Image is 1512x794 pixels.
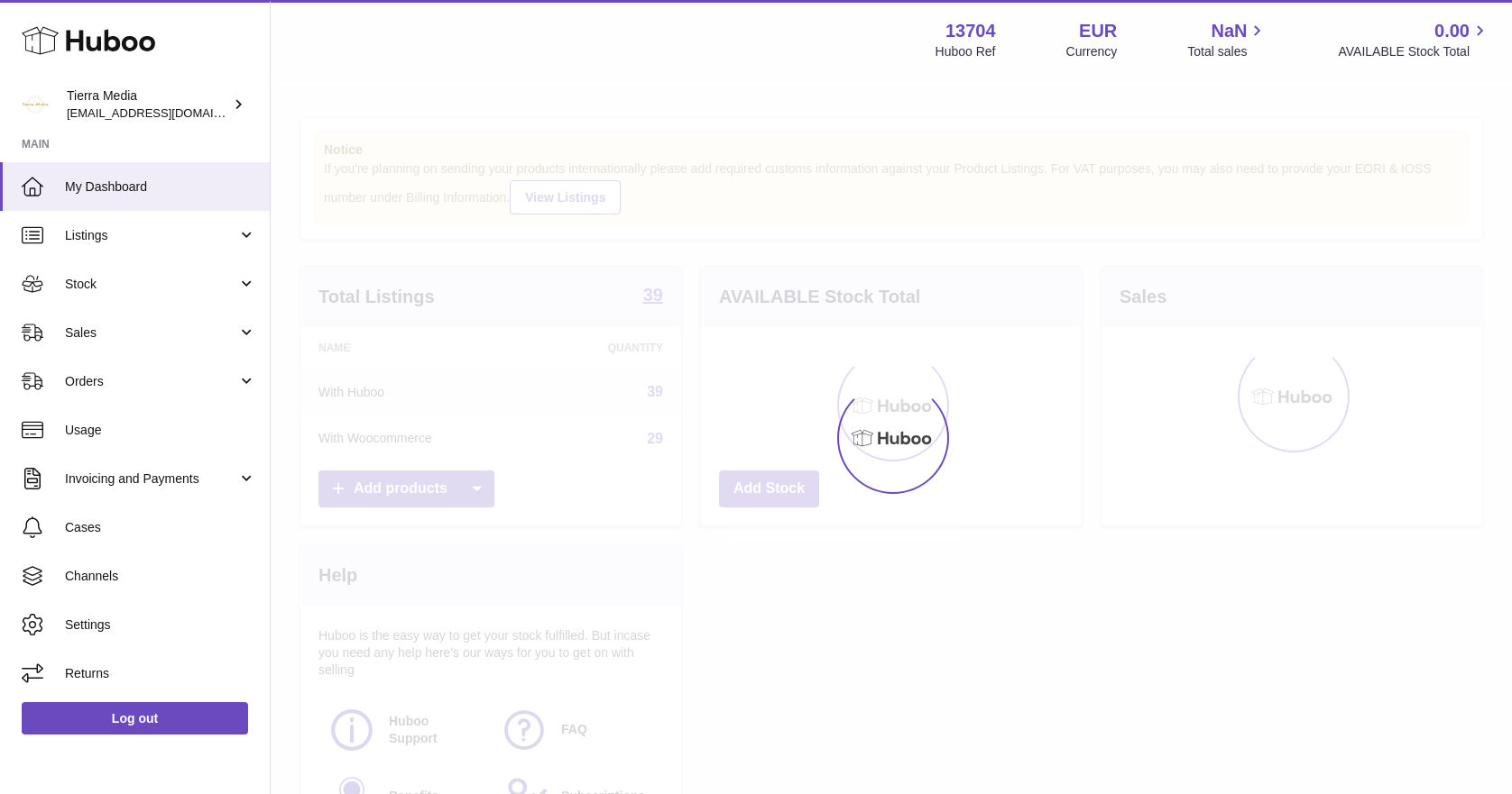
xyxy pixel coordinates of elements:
span: Total sales [1187,43,1268,60]
span: Orders [65,373,237,390]
span: Cases [65,519,256,536]
a: Log out [22,702,248,735]
div: Currency [1066,43,1118,60]
span: 0.00 [1434,19,1470,43]
span: My Dashboard [65,178,256,196]
span: AVAILABLE Stock Total [1338,43,1490,60]
div: Tierra Media [67,87,229,122]
div: Huboo Ref [936,43,996,60]
span: Channels [65,568,256,585]
span: [EMAIL_ADDRESS][DOMAIN_NAME] [67,105,265,120]
img: hola.tierramedia@gmail.com [22,91,49,118]
a: NaN Total sales [1187,19,1268,60]
span: NaN [1211,19,1247,43]
span: Listings [65,227,237,244]
span: Returns [65,665,256,682]
span: Sales [65,324,237,342]
strong: 13704 [945,19,996,43]
span: Usage [65,422,256,439]
a: 0.00 AVAILABLE Stock Total [1338,19,1490,60]
span: Invoicing and Payments [65,470,237,488]
span: Stock [65,276,237,293]
strong: EUR [1079,19,1117,43]
span: Settings [65,616,256,634]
